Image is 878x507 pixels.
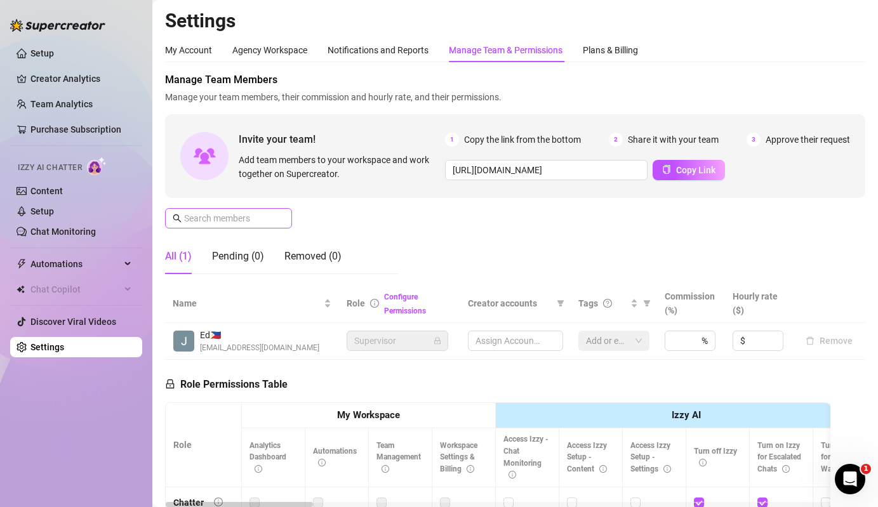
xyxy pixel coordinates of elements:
[30,254,121,274] span: Automations
[284,249,342,264] div: Removed (0)
[165,72,865,88] span: Manage Team Members
[757,441,801,474] span: Turn on Izzy for Escalated Chats
[30,342,64,352] a: Settings
[166,403,242,487] th: Role
[835,464,865,494] iframe: Intercom live chat
[17,285,25,294] img: Chat Copilot
[782,465,790,473] span: info-circle
[337,409,400,421] strong: My Workspace
[30,317,116,327] a: Discover Viral Videos
[30,186,63,196] a: Content
[603,299,612,308] span: question-circle
[467,465,474,473] span: info-circle
[165,284,339,323] th: Name
[672,409,701,421] strong: Izzy AI
[578,296,598,310] span: Tags
[643,300,651,307] span: filter
[165,9,865,33] h2: Settings
[87,157,107,175] img: AI Chatter
[212,249,264,264] div: Pending (0)
[599,465,607,473] span: info-circle
[30,227,96,237] a: Chat Monitoring
[200,342,319,354] span: [EMAIL_ADDRESS][DOMAIN_NAME]
[30,69,132,89] a: Creator Analytics
[173,214,182,223] span: search
[376,441,421,474] span: Team Management
[509,471,516,478] span: info-circle
[657,284,725,323] th: Commission (%)
[173,296,321,310] span: Name
[382,465,389,473] span: info-circle
[232,43,307,57] div: Agency Workspace
[165,90,865,104] span: Manage your team members, their commission and hourly rate, and their permissions.
[440,441,477,474] span: Workspace Settings & Billing
[18,162,82,174] span: Izzy AI Chatter
[10,19,105,32] img: logo-BBDzfeDw.svg
[347,298,365,308] span: Role
[609,133,623,147] span: 2
[766,133,850,147] span: Approve their request
[313,447,357,468] span: Automations
[165,377,288,392] h5: Role Permissions Table
[214,497,223,506] span: info-circle
[699,459,707,466] span: info-circle
[434,337,441,345] span: lock
[694,447,737,468] span: Turn off Izzy
[449,43,562,57] div: Manage Team & Permissions
[239,131,445,147] span: Invite your team!
[554,294,567,313] span: filter
[663,465,671,473] span: info-circle
[165,43,212,57] div: My Account
[30,279,121,300] span: Chat Copilot
[445,133,459,147] span: 1
[676,165,715,175] span: Copy Link
[861,464,871,474] span: 1
[184,211,274,225] input: Search members
[662,165,671,174] span: copy
[173,331,194,352] img: Ed
[249,441,286,474] span: Analytics Dashboard
[503,435,549,480] span: Access Izzy - Chat Monitoring
[17,259,27,269] span: thunderbolt
[583,43,638,57] div: Plans & Billing
[641,294,653,313] span: filter
[239,153,440,181] span: Add team members to your workspace and work together on Supercreator.
[30,99,93,109] a: Team Analytics
[370,299,379,308] span: info-circle
[468,296,552,310] span: Creator accounts
[628,133,719,147] span: Share it with your team
[318,459,326,466] span: info-circle
[801,333,858,348] button: Remove
[30,48,54,58] a: Setup
[567,441,607,474] span: Access Izzy Setup - Content
[725,284,793,323] th: Hourly rate ($)
[30,206,54,216] a: Setup
[630,441,671,474] span: Access Izzy Setup - Settings
[747,133,761,147] span: 3
[557,300,564,307] span: filter
[384,293,426,315] a: Configure Permissions
[165,379,175,389] span: lock
[255,465,262,473] span: info-circle
[200,328,319,342] span: Ed 🇵🇭
[354,331,441,350] span: Supervisor
[328,43,429,57] div: Notifications and Reports
[165,249,192,264] div: All (1)
[30,124,121,135] a: Purchase Subscription
[653,160,725,180] button: Copy Link
[464,133,581,147] span: Copy the link from the bottom
[821,441,863,474] span: Turn on Izzy for Time Wasters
